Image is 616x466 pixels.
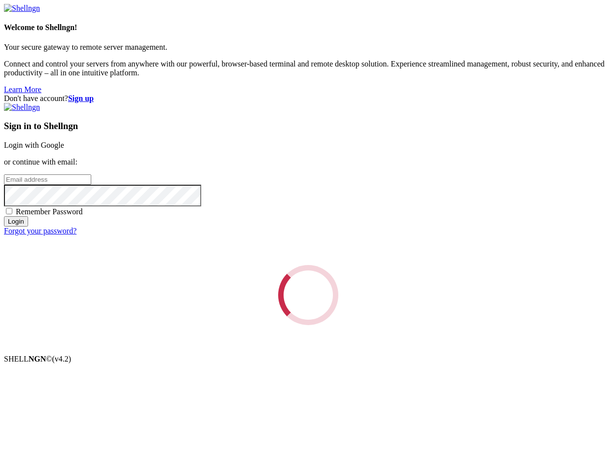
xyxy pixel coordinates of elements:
input: Email address [4,174,91,185]
input: Login [4,216,28,227]
p: Your secure gateway to remote server management. [4,43,612,52]
input: Remember Password [6,208,12,214]
img: Shellngn [4,103,40,112]
span: 4.2.0 [52,355,72,363]
a: Forgot your password? [4,227,76,235]
a: Learn More [4,85,41,94]
img: Shellngn [4,4,40,13]
div: Loading... [278,265,338,325]
h4: Welcome to Shellngn! [4,23,612,32]
a: Sign up [68,94,94,102]
p: Connect and control your servers from anywhere with our powerful, browser-based terminal and remo... [4,60,612,77]
h3: Sign in to Shellngn [4,121,612,132]
span: SHELL © [4,355,71,363]
p: or continue with email: [4,158,612,166]
div: Don't have account? [4,94,612,103]
span: Remember Password [16,207,83,216]
a: Login with Google [4,141,64,149]
b: NGN [29,355,46,363]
